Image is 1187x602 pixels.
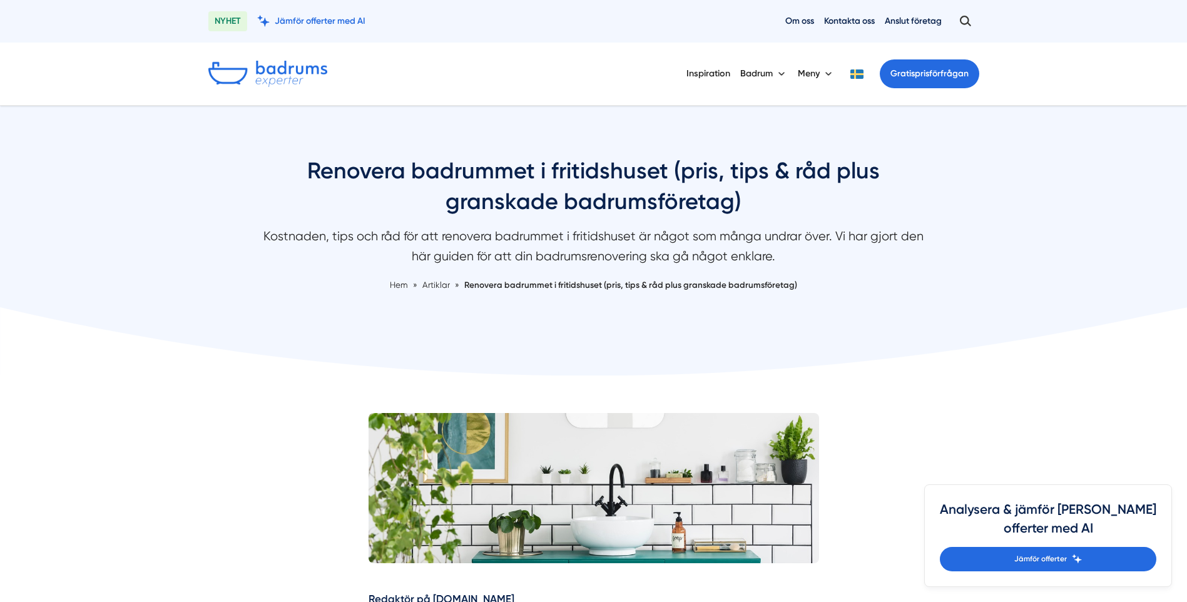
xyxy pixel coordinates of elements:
button: Badrum [740,58,788,90]
a: Renovera badrummet i fritidshuset (pris, tips & råd plus granskade badrumsföretag) [464,280,797,290]
a: Gratisprisförfrågan [880,59,979,88]
p: Kostnaden, tips och råd för att renovera badrummet i fritidshuset är något som många undrar över.... [262,227,925,272]
h4: Analysera & jämför [PERSON_NAME] offerter med AI [940,500,1156,547]
span: » [413,278,417,292]
span: NYHET [208,11,247,31]
a: Jämför offerter med AI [257,15,365,27]
span: Gratis [890,68,915,79]
button: Öppna sök [952,10,979,33]
a: Om oss [785,15,814,27]
a: Kontakta oss [824,15,875,27]
img: Badrumsexperter.se logotyp [208,61,327,87]
a: Jämför offerter [940,547,1156,571]
a: Hem [390,280,408,290]
span: Jämför offerter med AI [275,15,365,27]
span: Jämför offerter [1014,553,1067,565]
nav: Breadcrumb [262,278,925,292]
h1: Renovera badrummet i fritidshuset (pris, tips & råd plus granskade badrumsföretag) [262,156,925,227]
a: Inspiration [686,58,730,89]
span: » [455,278,459,292]
button: Meny [798,58,835,90]
img: renovera badrum [369,413,819,563]
span: Artiklar [422,280,450,290]
a: Anslut företag [885,15,942,27]
a: Artiklar [422,280,452,290]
